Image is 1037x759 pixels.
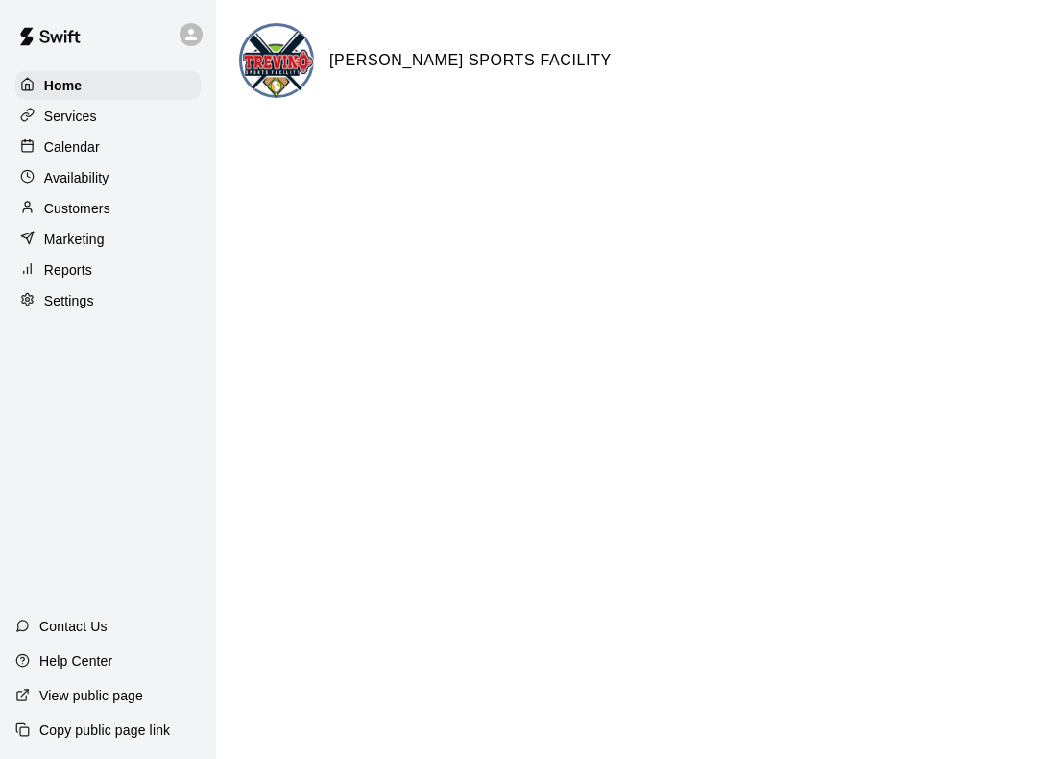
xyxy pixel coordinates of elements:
[329,48,612,73] h6: [PERSON_NAME] SPORTS FACILITY
[15,102,201,131] a: Services
[44,168,109,187] p: Availability
[15,71,201,100] a: Home
[44,291,94,310] p: Settings
[15,194,201,223] a: Customers
[44,107,97,126] p: Services
[44,260,92,280] p: Reports
[39,651,112,671] p: Help Center
[39,617,108,636] p: Contact Us
[44,230,105,249] p: Marketing
[44,137,100,157] p: Calendar
[242,26,314,98] img: TREVINO SPORTS FACILITY logo
[39,721,170,740] p: Copy public page link
[15,286,201,315] a: Settings
[15,163,201,192] a: Availability
[15,133,201,161] a: Calendar
[15,256,201,284] a: Reports
[39,686,143,705] p: View public page
[44,199,110,218] p: Customers
[44,76,83,95] p: Home
[15,225,201,254] a: Marketing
